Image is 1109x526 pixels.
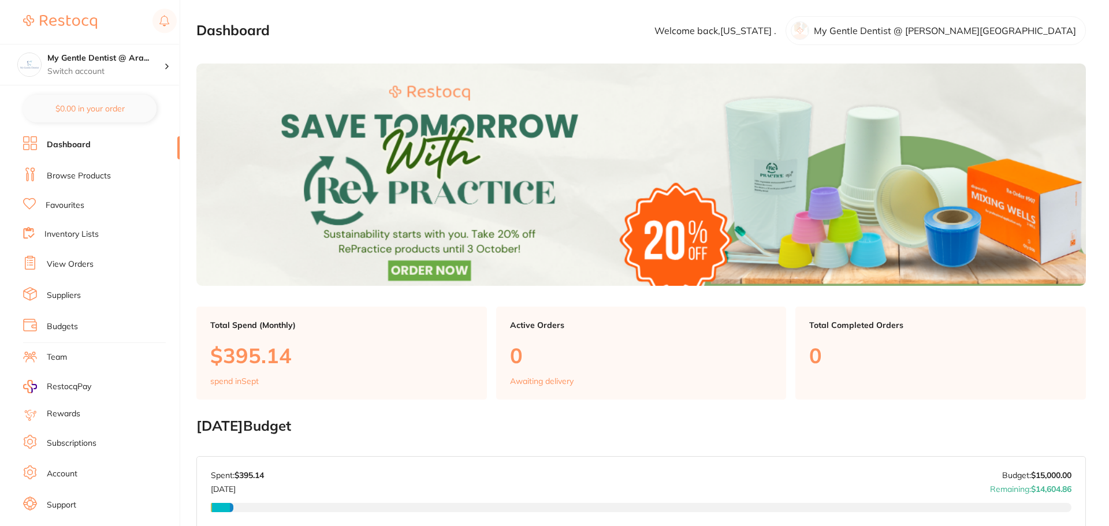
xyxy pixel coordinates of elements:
[210,376,259,386] p: spend in Sept
[210,320,473,330] p: Total Spend (Monthly)
[510,320,773,330] p: Active Orders
[510,344,773,367] p: 0
[211,480,264,494] p: [DATE]
[1031,484,1071,494] strong: $14,604.86
[47,408,80,420] a: Rewards
[23,380,37,393] img: RestocqPay
[814,25,1076,36] p: My Gentle Dentist @ [PERSON_NAME][GEOGRAPHIC_DATA]
[654,25,776,36] p: Welcome back, [US_STATE] .
[196,64,1086,286] img: Dashboard
[47,259,94,270] a: View Orders
[809,344,1072,367] p: 0
[18,53,41,76] img: My Gentle Dentist @ Arana Hills
[23,9,97,35] a: Restocq Logo
[47,468,77,480] a: Account
[235,470,264,480] strong: $395.14
[47,53,164,64] h4: My Gentle Dentist @ Arana Hills
[47,499,76,511] a: Support
[196,23,270,39] h2: Dashboard
[46,200,84,211] a: Favourites
[47,170,111,182] a: Browse Products
[47,438,96,449] a: Subscriptions
[47,66,164,77] p: Switch account
[210,344,473,367] p: $395.14
[23,380,91,393] a: RestocqPay
[47,381,91,393] span: RestocqPay
[196,307,487,400] a: Total Spend (Monthly)$395.14spend inSept
[510,376,574,386] p: Awaiting delivery
[196,418,1086,434] h2: [DATE] Budget
[47,139,91,151] a: Dashboard
[211,471,264,480] p: Spent:
[47,290,81,301] a: Suppliers
[1031,470,1071,480] strong: $15,000.00
[990,480,1071,494] p: Remaining:
[23,95,157,122] button: $0.00 in your order
[795,307,1086,400] a: Total Completed Orders0
[47,352,67,363] a: Team
[44,229,99,240] a: Inventory Lists
[809,320,1072,330] p: Total Completed Orders
[1002,471,1071,480] p: Budget:
[496,307,787,400] a: Active Orders0Awaiting delivery
[23,15,97,29] img: Restocq Logo
[47,321,78,333] a: Budgets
